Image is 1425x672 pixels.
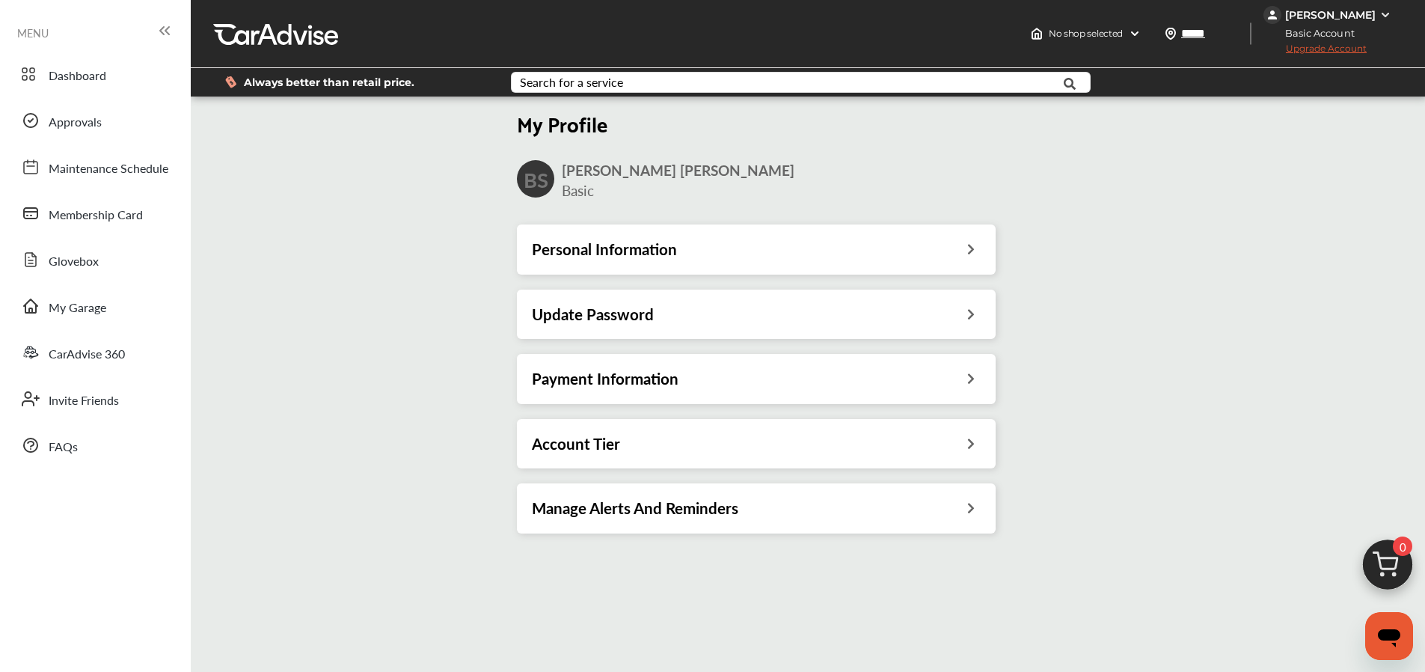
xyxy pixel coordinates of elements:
h3: Payment Information [532,369,678,388]
span: Membership Card [49,206,143,225]
div: [PERSON_NAME] [1285,8,1376,22]
a: Dashboard [13,55,176,94]
h3: Personal Information [532,239,677,259]
div: Search for a service [520,76,623,88]
img: header-down-arrow.9dd2ce7d.svg [1129,28,1141,40]
span: [PERSON_NAME] [PERSON_NAME] [562,160,794,180]
h3: Manage Alerts And Reminders [532,498,738,518]
span: My Garage [49,299,106,318]
span: Basic Account [1265,25,1366,41]
span: Glovebox [49,252,99,272]
img: location_vector.a44bc228.svg [1165,28,1177,40]
h3: Update Password [532,305,654,324]
span: FAQs [49,438,78,457]
span: Dashboard [49,67,106,86]
span: CarAdvise 360 [49,345,125,364]
span: MENU [17,27,49,39]
h2: My Profile [517,110,996,136]
a: Glovebox [13,240,176,279]
span: Maintenance Schedule [49,159,168,179]
span: Approvals [49,113,102,132]
a: Maintenance Schedule [13,147,176,186]
img: WGsFRI8htEPBVLJbROoPRyZpYNWhNONpIPPETTm6eUC0GeLEiAAAAAElFTkSuQmCC [1379,9,1391,21]
span: No shop selected [1049,28,1123,40]
a: Membership Card [13,194,176,233]
span: 0 [1393,537,1412,556]
span: Invite Friends [49,391,119,411]
span: Upgrade Account [1263,43,1367,61]
img: jVpblrzwTbfkPYzPPzSLxeg0AAAAASUVORK5CYII= [1263,6,1281,24]
a: Approvals [13,101,176,140]
img: dollor_label_vector.a70140d1.svg [225,76,236,88]
img: cart_icon.3d0951e8.svg [1352,533,1424,605]
a: CarAdvise 360 [13,333,176,372]
span: Basic [562,180,594,201]
iframe: Button to launch messaging window [1365,612,1413,660]
img: header-home-logo.8d720a4f.svg [1031,28,1043,40]
a: My Garage [13,287,176,326]
h3: Account Tier [532,434,620,453]
a: Invite Friends [13,379,176,418]
span: Always better than retail price. [244,77,414,88]
h2: BS [524,166,548,192]
a: FAQs [13,426,176,465]
img: header-divider.bc55588e.svg [1250,22,1251,45]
